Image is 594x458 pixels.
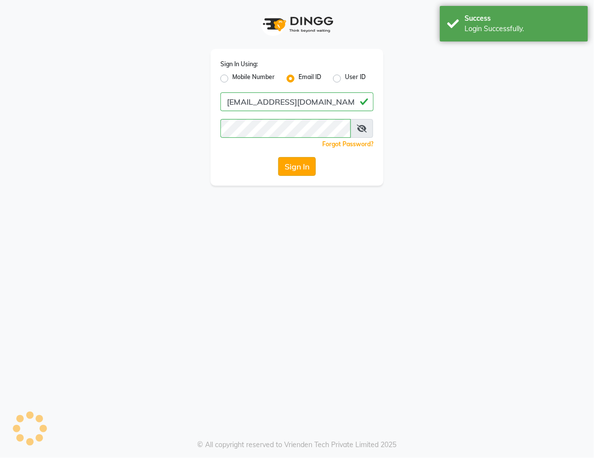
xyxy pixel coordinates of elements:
[257,10,337,39] img: logo1.svg
[220,92,374,111] input: Username
[220,60,258,69] label: Sign In Using:
[232,73,275,84] label: Mobile Number
[278,157,316,176] button: Sign In
[220,119,351,138] input: Username
[465,24,581,34] div: Login Successfully.
[322,140,374,148] a: Forgot Password?
[298,73,321,84] label: Email ID
[465,13,581,24] div: Success
[345,73,366,84] label: User ID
